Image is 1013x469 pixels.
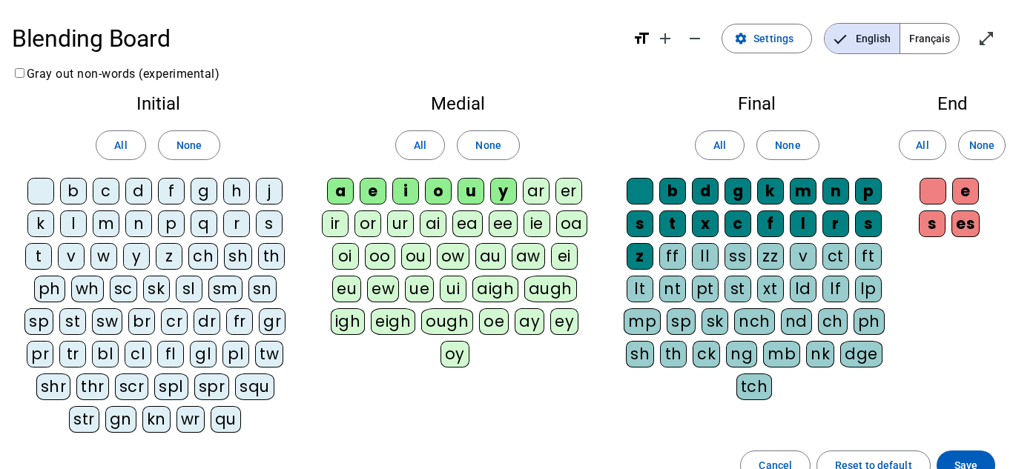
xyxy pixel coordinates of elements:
[825,24,900,53] span: English
[154,373,188,400] div: spl
[734,308,775,335] div: nch
[360,178,386,204] div: e
[191,210,217,237] div: q
[555,178,582,204] div: er
[59,341,86,367] div: tr
[686,30,704,47] mat-icon: remove
[790,210,816,237] div: l
[354,210,381,237] div: or
[757,243,784,270] div: zz
[392,178,419,204] div: i
[659,210,686,237] div: t
[900,24,959,53] span: Français
[624,308,661,335] div: mp
[176,136,202,154] span: None
[702,308,728,335] div: sk
[158,210,185,237] div: p
[12,15,621,62] h1: Blending Board
[24,308,53,335] div: sp
[395,130,445,160] button: All
[235,373,274,400] div: squ
[211,406,241,433] div: qu
[753,30,793,47] span: Settings
[27,210,54,237] div: k
[656,30,674,47] mat-icon: add
[952,178,979,204] div: e
[123,243,150,270] div: y
[659,243,686,270] div: ff
[734,32,748,45] mat-icon: settings
[191,178,217,204] div: g
[475,136,501,154] span: None
[756,130,819,160] button: None
[125,341,151,367] div: cl
[822,210,849,237] div: r
[224,243,252,270] div: sh
[15,68,24,78] input: Gray out non-words (experimental)
[899,130,946,160] button: All
[71,276,104,302] div: wh
[650,24,680,53] button: Increase font size
[156,243,182,270] div: z
[371,308,415,335] div: eigh
[512,243,545,270] div: aw
[633,30,650,47] mat-icon: format_size
[824,23,960,54] mat-button-toggle-group: Language selection
[855,243,882,270] div: ft
[693,341,720,367] div: ck
[757,178,784,204] div: k
[223,210,250,237] div: r
[489,210,518,237] div: ee
[725,178,751,204] div: g
[818,308,848,335] div: ch
[667,308,696,335] div: sp
[93,210,119,237] div: m
[692,243,719,270] div: ll
[76,373,109,400] div: thr
[855,210,882,237] div: s
[822,276,849,302] div: lf
[258,243,285,270] div: th
[725,210,751,237] div: c
[452,210,483,237] div: ea
[627,276,653,302] div: lt
[110,276,137,302] div: sc
[713,136,726,154] span: All
[158,178,185,204] div: f
[405,276,434,302] div: ue
[551,243,578,270] div: ei
[790,276,816,302] div: ld
[692,210,719,237] div: x
[515,308,544,335] div: ay
[725,243,751,270] div: ss
[60,178,87,204] div: b
[114,136,127,154] span: All
[958,130,1006,160] button: None
[840,341,882,367] div: dge
[692,276,719,302] div: pt
[524,276,577,302] div: augh
[194,373,230,400] div: spr
[437,243,469,270] div: ow
[414,136,426,154] span: All
[401,243,431,270] div: ou
[627,210,653,237] div: s
[736,373,773,400] div: tch
[223,178,250,204] div: h
[550,308,578,335] div: ey
[725,276,751,302] div: st
[115,373,149,400] div: scr
[387,210,414,237] div: ur
[322,210,349,237] div: ir
[142,406,171,433] div: kn
[161,308,188,335] div: cr
[475,243,506,270] div: au
[854,308,885,335] div: ph
[190,341,217,367] div: gl
[951,210,980,237] div: es
[12,67,220,81] label: Gray out non-words (experimental)
[316,95,598,113] h2: Medial
[69,406,99,433] div: str
[93,178,119,204] div: c
[188,243,218,270] div: ch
